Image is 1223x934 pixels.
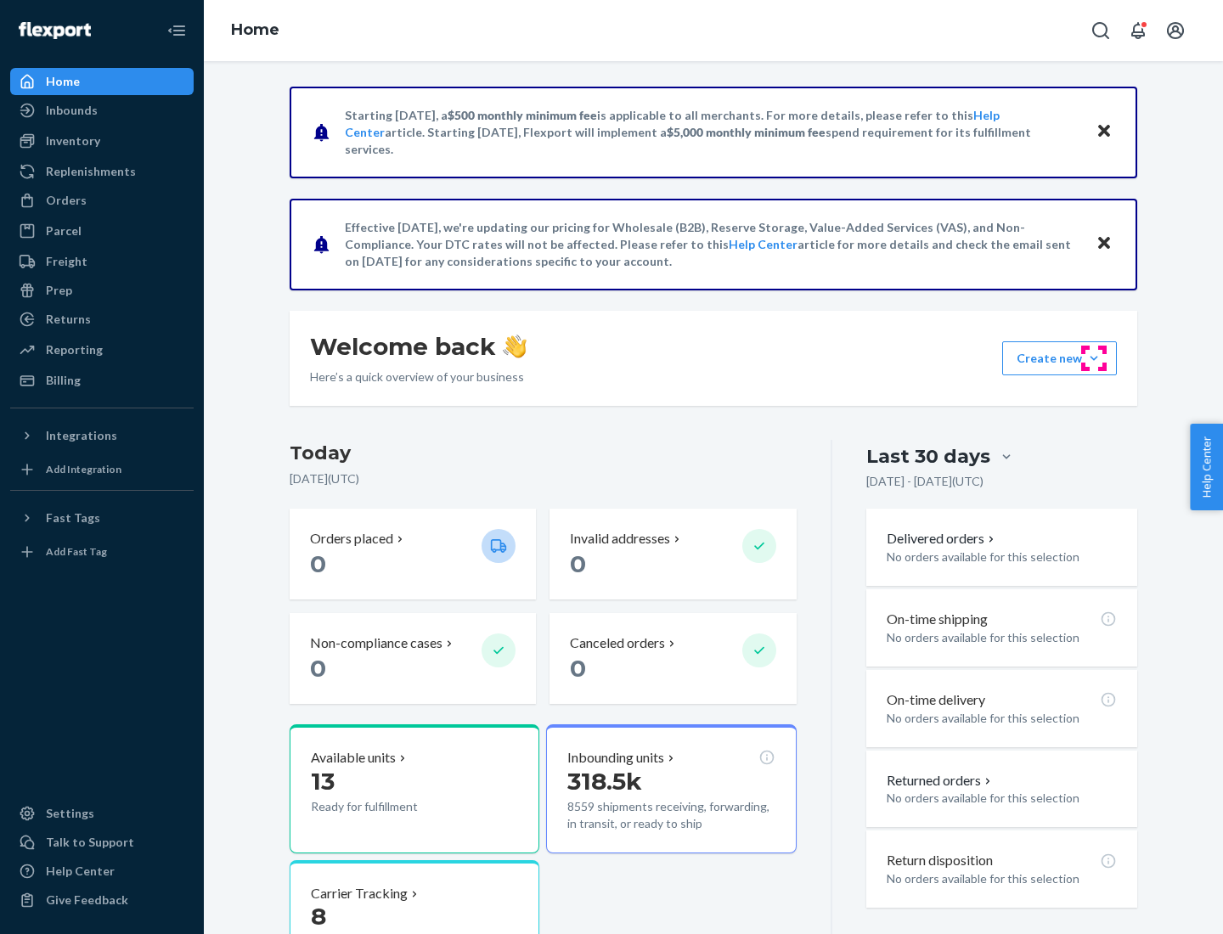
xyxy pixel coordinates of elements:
[46,805,94,822] div: Settings
[567,748,664,768] p: Inbounding units
[311,798,468,815] p: Ready for fulfillment
[10,504,194,532] button: Fast Tags
[866,473,983,490] p: [DATE] - [DATE] ( UTC )
[311,902,326,931] span: 8
[10,127,194,155] a: Inventory
[311,748,396,768] p: Available units
[10,422,194,449] button: Integrations
[887,610,988,629] p: On-time shipping
[10,367,194,394] a: Billing
[345,107,1079,158] p: Starting [DATE], a is applicable to all merchants. For more details, please refer to this article...
[290,613,536,704] button: Non-compliance cases 0
[567,767,642,796] span: 318.5k
[667,125,826,139] span: $5,000 monthly minimum fee
[10,800,194,827] a: Settings
[46,544,107,559] div: Add Fast Tag
[448,108,597,122] span: $500 monthly minimum fee
[46,163,136,180] div: Replenishments
[570,633,665,653] p: Canceled orders
[310,529,393,549] p: Orders placed
[570,529,670,549] p: Invalid addresses
[10,217,194,245] a: Parcel
[887,690,985,710] p: On-time delivery
[290,724,539,853] button: Available units13Ready for fulfillment
[46,132,100,149] div: Inventory
[160,14,194,48] button: Close Navigation
[503,335,527,358] img: hand-wave emoji
[10,306,194,333] a: Returns
[46,462,121,476] div: Add Integration
[1093,232,1115,256] button: Close
[46,73,80,90] div: Home
[311,767,335,796] span: 13
[10,68,194,95] a: Home
[46,427,117,444] div: Integrations
[1158,14,1192,48] button: Open account menu
[46,222,82,239] div: Parcel
[46,253,87,270] div: Freight
[10,886,194,914] button: Give Feedback
[1084,14,1118,48] button: Open Search Box
[310,654,326,683] span: 0
[231,20,279,39] a: Home
[46,102,98,119] div: Inbounds
[290,440,797,467] h3: Today
[1121,14,1155,48] button: Open notifications
[310,549,326,578] span: 0
[46,192,87,209] div: Orders
[887,851,993,870] p: Return disposition
[310,633,442,653] p: Non-compliance cases
[290,509,536,599] button: Orders placed 0
[345,219,1079,270] p: Effective [DATE], we're updating our pricing for Wholesale (B2B), Reserve Storage, Value-Added Se...
[10,829,194,856] a: Talk to Support
[10,187,194,214] a: Orders
[1093,120,1115,144] button: Close
[311,884,408,903] p: Carrier Tracking
[887,629,1117,646] p: No orders available for this selection
[46,341,103,358] div: Reporting
[10,277,194,304] a: Prep
[729,237,797,251] a: Help Center
[1190,424,1223,510] button: Help Center
[1002,341,1117,375] button: Create new
[10,97,194,124] a: Inbounds
[567,798,775,832] p: 8559 shipments receiving, forwarding, in transit, or ready to ship
[550,509,796,599] button: Invalid addresses 0
[290,470,797,487] p: [DATE] ( UTC )
[887,771,995,791] button: Returned orders
[217,6,293,55] ol: breadcrumbs
[887,710,1117,727] p: No orders available for this selection
[310,331,527,362] h1: Welcome back
[866,443,990,470] div: Last 30 days
[550,613,796,704] button: Canceled orders 0
[46,509,100,526] div: Fast Tags
[570,654,586,683] span: 0
[46,892,128,909] div: Give Feedback
[546,724,796,853] button: Inbounding units318.5k8559 shipments receiving, forwarding, in transit, or ready to ship
[10,538,194,565] a: Add Fast Tag
[10,336,194,363] a: Reporting
[46,282,72,299] div: Prep
[46,863,115,880] div: Help Center
[887,549,1117,565] p: No orders available for this selection
[46,372,81,389] div: Billing
[10,456,194,483] a: Add Integration
[19,22,91,39] img: Flexport logo
[10,858,194,885] a: Help Center
[887,529,998,549] button: Delivered orders
[310,369,527,385] p: Here’s a quick overview of your business
[46,311,91,328] div: Returns
[887,870,1117,887] p: No orders available for this selection
[46,834,134,851] div: Talk to Support
[10,158,194,185] a: Replenishments
[570,549,586,578] span: 0
[10,248,194,275] a: Freight
[887,790,1117,807] p: No orders available for this selection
